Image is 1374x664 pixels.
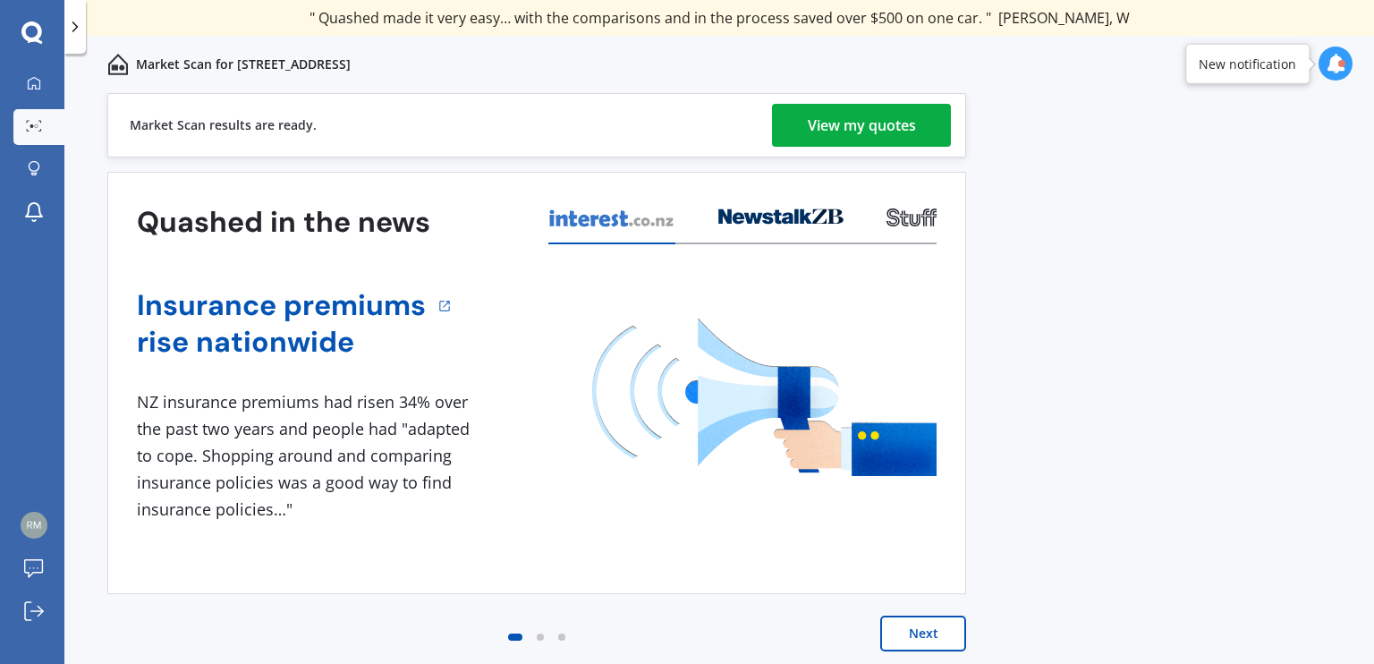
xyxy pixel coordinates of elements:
a: View my quotes [772,104,951,147]
div: New notification [1199,55,1296,72]
img: 9ff5397027b67d0514fed47186fed867 [21,512,47,539]
div: View my quotes [808,104,916,147]
div: Market Scan results are ready. [130,94,317,157]
h3: Quashed in the news [137,204,430,241]
a: Insurance premiums [137,287,426,324]
img: media image [592,318,937,476]
a: rise nationwide [137,324,426,361]
p: Market Scan for [STREET_ADDRESS] [136,55,351,73]
div: NZ insurance premiums had risen 34% over the past two years and people had "adapted to cope. Shop... [137,389,477,523]
img: home-and-contents.b802091223b8502ef2dd.svg [107,54,129,75]
button: Next [880,616,966,651]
